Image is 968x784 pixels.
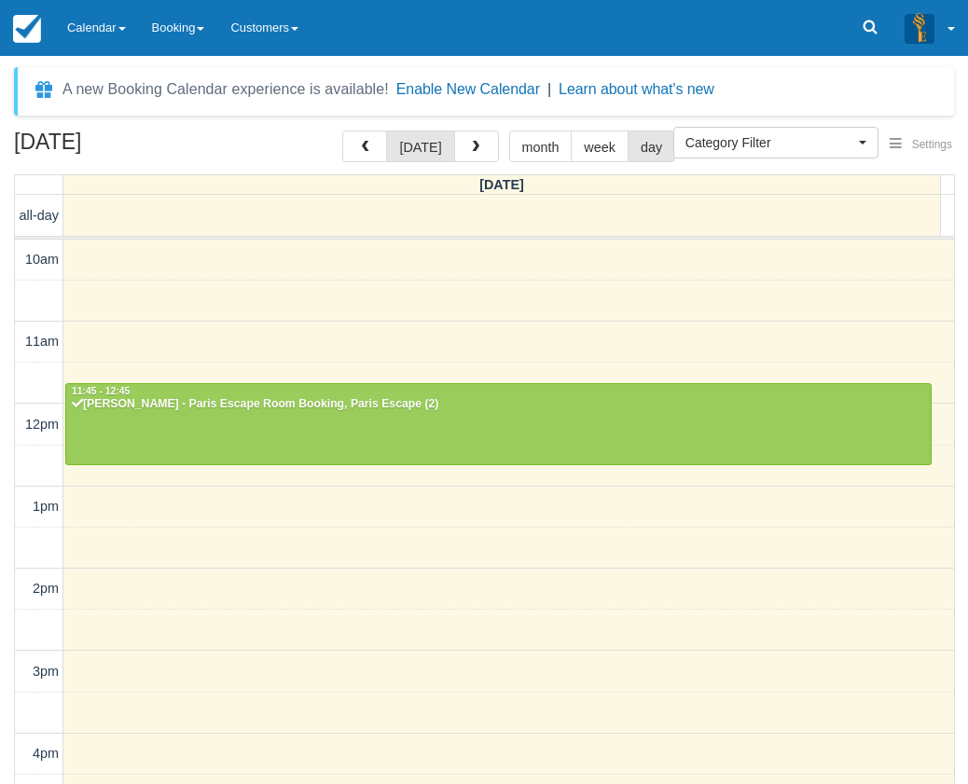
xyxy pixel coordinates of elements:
[71,397,926,412] div: [PERSON_NAME] - Paris Escape Room Booking, Paris Escape (2)
[559,81,714,97] a: Learn about what's new
[72,386,130,396] span: 11:45 - 12:45
[547,81,551,97] span: |
[65,383,932,465] a: 11:45 - 12:45[PERSON_NAME] - Paris Escape Room Booking, Paris Escape (2)
[25,334,59,349] span: 11am
[14,131,250,165] h2: [DATE]
[25,252,59,267] span: 10am
[905,13,934,43] img: A3
[673,127,878,158] button: Category Filter
[396,80,540,99] button: Enable New Calendar
[62,78,389,101] div: A new Booking Calendar experience is available!
[912,138,952,151] span: Settings
[628,131,675,162] button: day
[33,746,59,761] span: 4pm
[20,208,59,223] span: all-day
[685,133,854,152] span: Category Filter
[479,177,524,192] span: [DATE]
[386,131,454,162] button: [DATE]
[878,131,963,158] button: Settings
[33,581,59,596] span: 2pm
[33,499,59,514] span: 1pm
[33,664,59,679] span: 3pm
[509,131,573,162] button: month
[25,417,59,432] span: 12pm
[571,131,629,162] button: week
[13,15,41,43] img: checkfront-main-nav-mini-logo.png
